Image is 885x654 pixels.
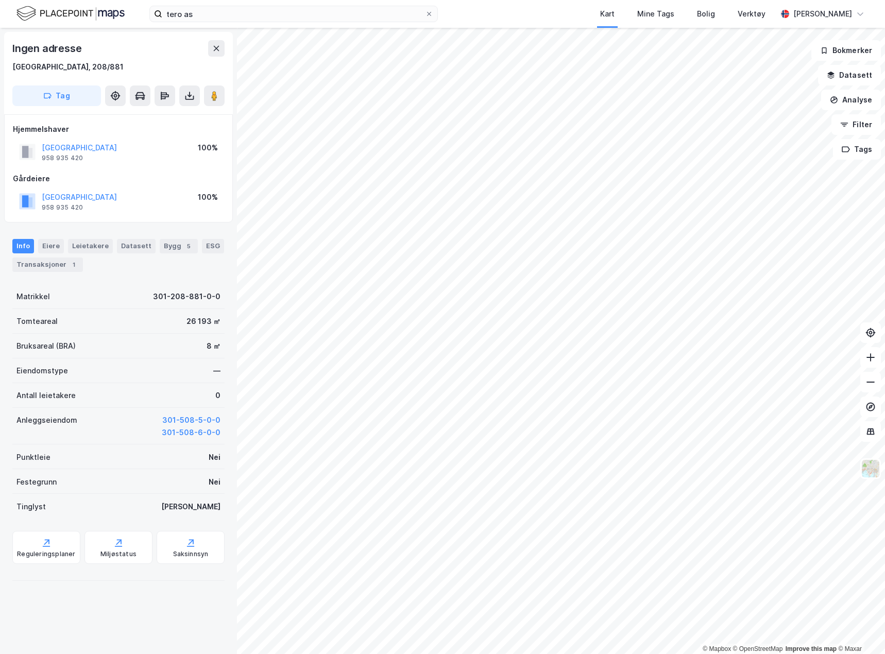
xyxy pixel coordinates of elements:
[153,290,220,303] div: 301-208-881-0-0
[16,389,76,402] div: Antall leietakere
[16,290,50,303] div: Matrikkel
[16,315,58,328] div: Tomteareal
[12,61,124,73] div: [GEOGRAPHIC_DATA], 208/881
[13,173,224,185] div: Gårdeiere
[16,340,76,352] div: Bruksareal (BRA)
[861,459,880,478] img: Z
[183,241,194,251] div: 5
[213,365,220,377] div: —
[16,501,46,513] div: Tinglyst
[697,8,715,20] div: Bolig
[17,550,75,558] div: Reguleringsplaner
[12,257,83,272] div: Transaksjoner
[160,239,198,253] div: Bygg
[818,65,881,85] button: Datasett
[12,239,34,253] div: Info
[161,501,220,513] div: [PERSON_NAME]
[600,8,615,20] div: Kart
[16,414,77,426] div: Anleggseiendom
[162,6,425,22] input: Søk på adresse, matrikkel, gårdeiere, leietakere eller personer
[738,8,765,20] div: Verktøy
[173,550,209,558] div: Saksinnsyn
[117,239,156,253] div: Datasett
[38,239,64,253] div: Eiere
[12,85,101,106] button: Tag
[833,139,881,160] button: Tags
[42,203,83,212] div: 958 935 420
[42,154,83,162] div: 958 935 420
[162,414,220,426] button: 301-508-5-0-0
[637,8,674,20] div: Mine Tags
[69,260,79,270] div: 1
[16,5,125,23] img: logo.f888ab2527a4732fd821a326f86c7f29.svg
[786,645,837,652] a: Improve this map
[12,40,83,57] div: Ingen adresse
[811,40,881,61] button: Bokmerker
[733,645,783,652] a: OpenStreetMap
[198,142,218,154] div: 100%
[833,605,885,654] div: Kontrollprogram for chat
[833,605,885,654] iframe: Chat Widget
[793,8,852,20] div: [PERSON_NAME]
[831,114,881,135] button: Filter
[186,315,220,328] div: 26 193 ㎡
[68,239,113,253] div: Leietakere
[209,476,220,488] div: Nei
[16,451,50,463] div: Punktleie
[198,191,218,203] div: 100%
[821,90,881,110] button: Analyse
[703,645,731,652] a: Mapbox
[16,365,68,377] div: Eiendomstype
[202,239,224,253] div: ESG
[207,340,220,352] div: 8 ㎡
[100,550,137,558] div: Miljøstatus
[13,123,224,135] div: Hjemmelshaver
[215,389,220,402] div: 0
[16,476,57,488] div: Festegrunn
[162,426,220,439] button: 301-508-6-0-0
[209,451,220,463] div: Nei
